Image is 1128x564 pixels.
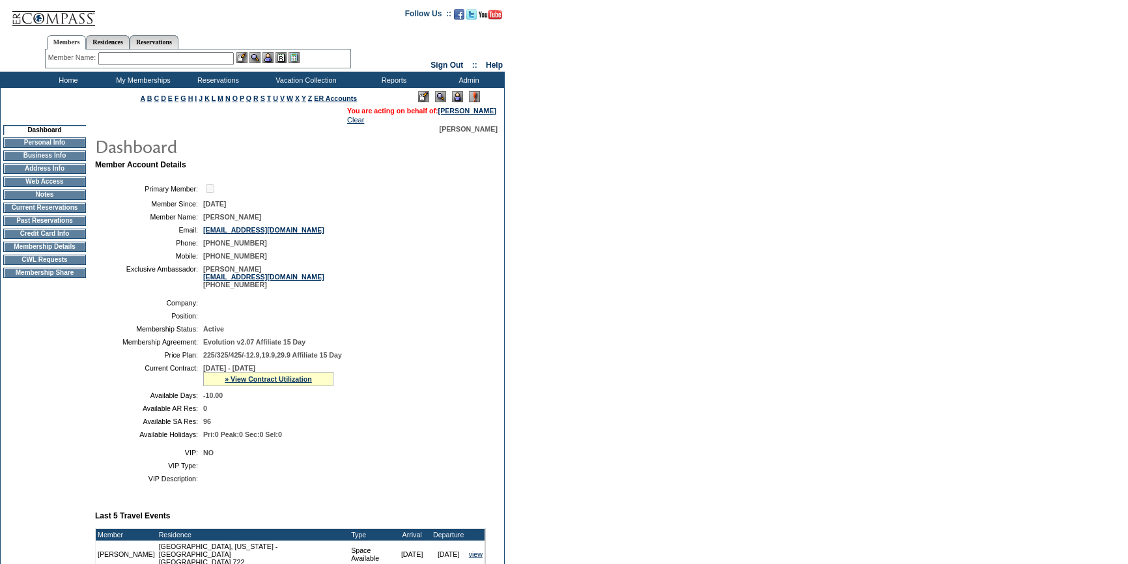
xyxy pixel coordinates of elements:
[405,8,451,23] td: Follow Us ::
[100,351,198,359] td: Price Plan:
[179,72,254,88] td: Reservations
[466,13,477,21] a: Follow us on Twitter
[161,94,166,102] a: D
[47,35,87,49] a: Members
[203,213,261,221] span: [PERSON_NAME]
[233,94,238,102] a: O
[147,94,152,102] a: B
[3,190,86,200] td: Notes
[249,52,261,63] img: View
[100,449,198,457] td: VIP:
[203,200,226,208] span: [DATE]
[100,417,198,425] td: Available SA Res:
[454,9,464,20] img: Become our fan on Facebook
[203,449,214,457] span: NO
[314,94,357,102] a: ER Accounts
[100,364,198,386] td: Current Contract:
[218,94,223,102] a: M
[100,391,198,399] td: Available Days:
[203,265,324,289] span: [PERSON_NAME] [PHONE_NUMBER]
[203,252,267,260] span: [PHONE_NUMBER]
[100,475,198,483] td: VIP Description:
[3,268,86,278] td: Membership Share
[435,91,446,102] img: View Mode
[199,94,203,102] a: J
[3,137,86,148] td: Personal Info
[3,163,86,174] td: Address Info
[236,52,247,63] img: b_edit.gif
[246,94,251,102] a: Q
[203,391,223,399] span: -10.00
[438,107,496,115] a: [PERSON_NAME]
[100,200,198,208] td: Member Since:
[262,52,274,63] img: Impersonate
[275,52,287,63] img: Reservations
[154,94,159,102] a: C
[100,430,198,438] td: Available Holidays:
[430,72,505,88] td: Admin
[168,94,173,102] a: E
[100,252,198,260] td: Mobile:
[100,213,198,221] td: Member Name:
[100,182,198,195] td: Primary Member:
[100,239,198,247] td: Phone:
[466,9,477,20] img: Follow us on Twitter
[394,529,430,541] td: Arrival
[486,61,503,70] a: Help
[95,160,186,169] b: Member Account Details
[195,94,197,102] a: I
[29,72,104,88] td: Home
[203,351,342,359] span: 225/325/425/-12.9,19.9,29.9 Affiliate 15 Day
[295,94,300,102] a: X
[203,338,305,346] span: Evolution v2.07 Affiliate 15 Day
[188,94,193,102] a: H
[203,239,267,247] span: [PHONE_NUMBER]
[3,242,86,252] td: Membership Details
[95,511,170,520] b: Last 5 Travel Events
[3,216,86,226] td: Past Reservations
[3,125,86,135] td: Dashboard
[355,72,430,88] td: Reports
[104,72,179,88] td: My Memberships
[3,255,86,265] td: CWL Requests
[203,417,211,425] span: 96
[100,312,198,320] td: Position:
[100,299,198,307] td: Company:
[308,94,313,102] a: Z
[240,94,244,102] a: P
[287,94,293,102] a: W
[289,52,300,63] img: b_calculator.gif
[203,430,282,438] span: Pri:0 Peak:0 Sec:0 Sel:0
[3,150,86,161] td: Business Info
[100,338,198,346] td: Membership Agreement:
[100,404,198,412] td: Available AR Res:
[180,94,186,102] a: G
[3,176,86,187] td: Web Access
[454,13,464,21] a: Become our fan on Facebook
[130,35,178,49] a: Reservations
[418,91,429,102] img: Edit Mode
[302,94,306,102] a: Y
[86,35,130,49] a: Residences
[100,226,198,234] td: Email:
[349,529,394,541] td: Type
[203,364,255,372] span: [DATE] - [DATE]
[203,273,324,281] a: [EMAIL_ADDRESS][DOMAIN_NAME]
[175,94,179,102] a: F
[472,61,477,70] span: ::
[267,94,272,102] a: T
[3,203,86,213] td: Current Reservations
[253,94,259,102] a: R
[157,529,349,541] td: Residence
[100,265,198,289] td: Exclusive Ambassador:
[203,226,324,234] a: [EMAIL_ADDRESS][DOMAIN_NAME]
[430,529,467,541] td: Departure
[469,550,483,558] a: view
[212,94,216,102] a: L
[141,94,145,102] a: A
[273,94,278,102] a: U
[469,91,480,102] img: Log Concern/Member Elevation
[203,404,207,412] span: 0
[430,61,463,70] a: Sign Out
[254,72,355,88] td: Vacation Collection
